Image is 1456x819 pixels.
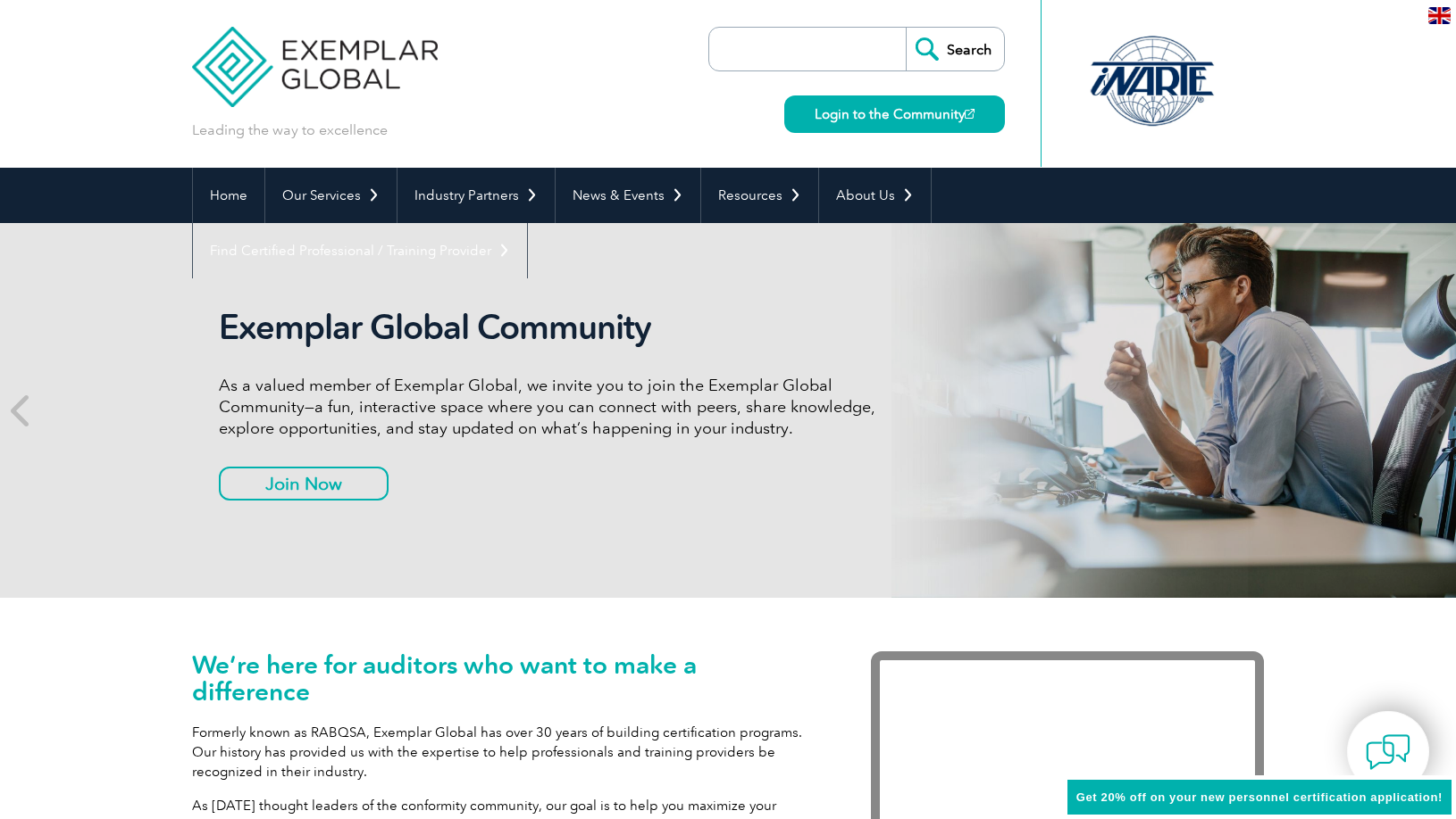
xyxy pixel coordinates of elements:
[397,168,555,223] a: Industry Partners
[219,307,889,348] h2: Exemplar Global Community
[219,467,389,500] a: Join Now
[1366,730,1410,774] img: contact-chat.png
[192,723,817,782] p: Formerly known as RABQSA, Exemplar Global has over 30 years of building certification programs. O...
[192,651,817,705] h1: We’re here for auditors who want to make a difference
[906,28,1004,70] input: Search
[965,109,975,119] img: open_square.png
[219,375,889,439] p: As a valued member of Exemplar Global, we invite you to join the Exemplar Global Community—a fun,...
[1076,790,1443,804] span: Get 20% off on your new personnel certification application!
[819,168,931,223] a: About Us
[193,168,264,223] a: Home
[784,95,1005,133] a: Login to the Community
[265,168,397,223] a: Our Services
[556,168,700,223] a: News & Events
[193,223,527,278] a: Find Certified Professional / Training Provider
[1428,7,1451,24] img: en
[192,120,388,140] p: Leading the way to excellence
[701,168,818,223] a: Resources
